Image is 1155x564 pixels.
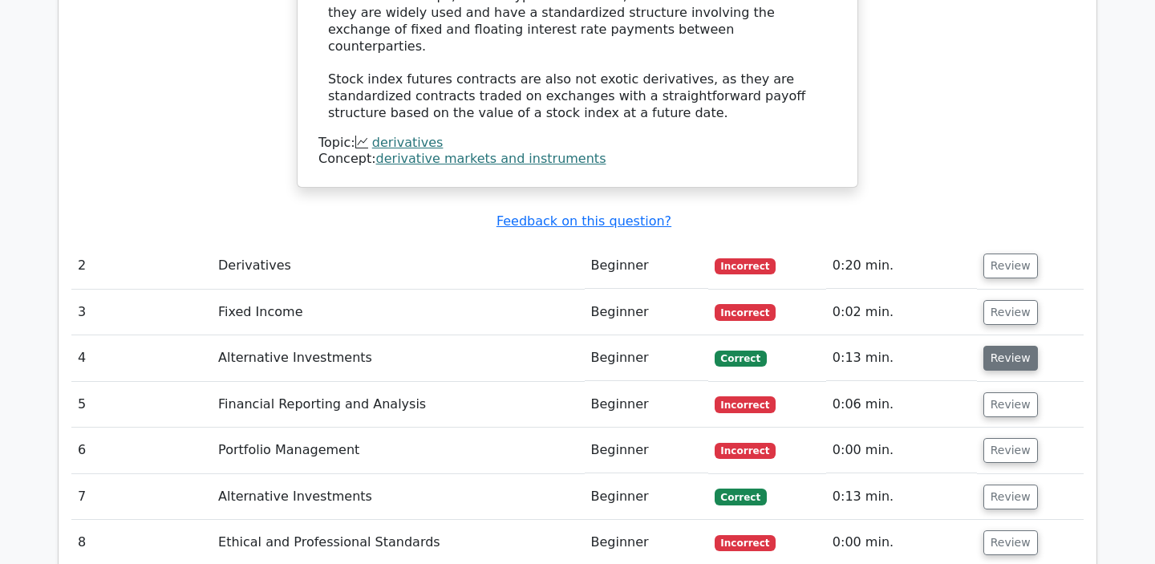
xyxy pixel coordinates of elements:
span: Incorrect [715,443,776,459]
button: Review [983,485,1038,509]
a: derivatives [372,135,444,150]
td: 0:20 min. [826,243,977,289]
td: 2 [71,243,212,289]
td: Beginner [585,428,708,473]
td: Beginner [585,382,708,428]
td: 0:13 min. [826,335,977,381]
button: Review [983,530,1038,555]
span: Correct [715,489,767,505]
td: Beginner [585,243,708,289]
td: 6 [71,428,212,473]
td: 0:06 min. [826,382,977,428]
td: 5 [71,382,212,428]
td: Alternative Investments [212,474,584,520]
td: 0:02 min. [826,290,977,335]
td: Beginner [585,474,708,520]
td: 0:13 min. [826,474,977,520]
td: 0:00 min. [826,428,977,473]
a: derivative markets and instruments [376,151,606,166]
div: Concept: [318,151,837,168]
span: Incorrect [715,535,776,551]
button: Review [983,392,1038,417]
td: Beginner [585,335,708,381]
div: Topic: [318,135,837,152]
span: Incorrect [715,258,776,274]
button: Review [983,438,1038,463]
td: Beginner [585,290,708,335]
span: Incorrect [715,396,776,412]
td: Financial Reporting and Analysis [212,382,584,428]
button: Review [983,254,1038,278]
a: Feedback on this question? [496,213,671,229]
td: 3 [71,290,212,335]
button: Review [983,346,1038,371]
td: Alternative Investments [212,335,584,381]
span: Incorrect [715,304,776,320]
td: Fixed Income [212,290,584,335]
td: 7 [71,474,212,520]
td: Derivatives [212,243,584,289]
td: Portfolio Management [212,428,584,473]
button: Review [983,300,1038,325]
span: Correct [715,351,767,367]
td: 4 [71,335,212,381]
